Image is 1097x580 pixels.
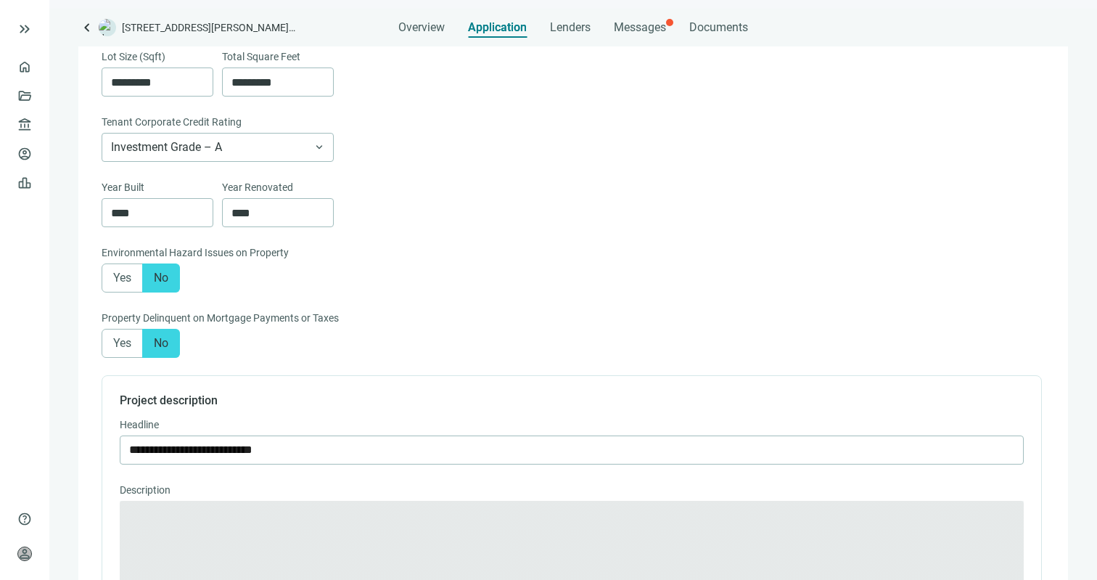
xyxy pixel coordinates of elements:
[222,49,300,65] span: Total Square Feet
[222,179,293,195] span: Year Renovated
[17,512,32,526] span: help
[113,271,131,285] span: Yes
[102,179,144,195] span: Year Built
[102,310,339,326] span: Property Delinquent on Mortgage Payments or Taxes
[398,20,445,35] span: Overview
[120,417,159,433] span: Headline
[17,118,28,132] span: account_balance
[99,19,116,36] img: deal-logo
[102,245,289,261] span: Environmental Hazard Issues on Property
[111,134,324,161] span: Investment Grade – A
[102,49,165,65] span: Lot Size (Sqft)
[689,20,748,35] span: Documents
[102,114,242,130] span: Tenant Corporate Credit Rating
[614,20,666,34] span: Messages
[120,482,170,498] span: Description
[120,393,1024,408] h4: Project description
[154,336,168,350] span: No
[550,20,591,35] span: Lenders
[17,547,32,561] span: person
[468,20,527,35] span: Application
[78,19,96,36] a: keyboard_arrow_left
[16,20,33,38] button: keyboard_double_arrow_right
[113,336,131,350] span: Yes
[154,271,168,285] span: No
[122,20,296,35] span: [STREET_ADDRESS][PERSON_NAME][PERSON_NAME]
